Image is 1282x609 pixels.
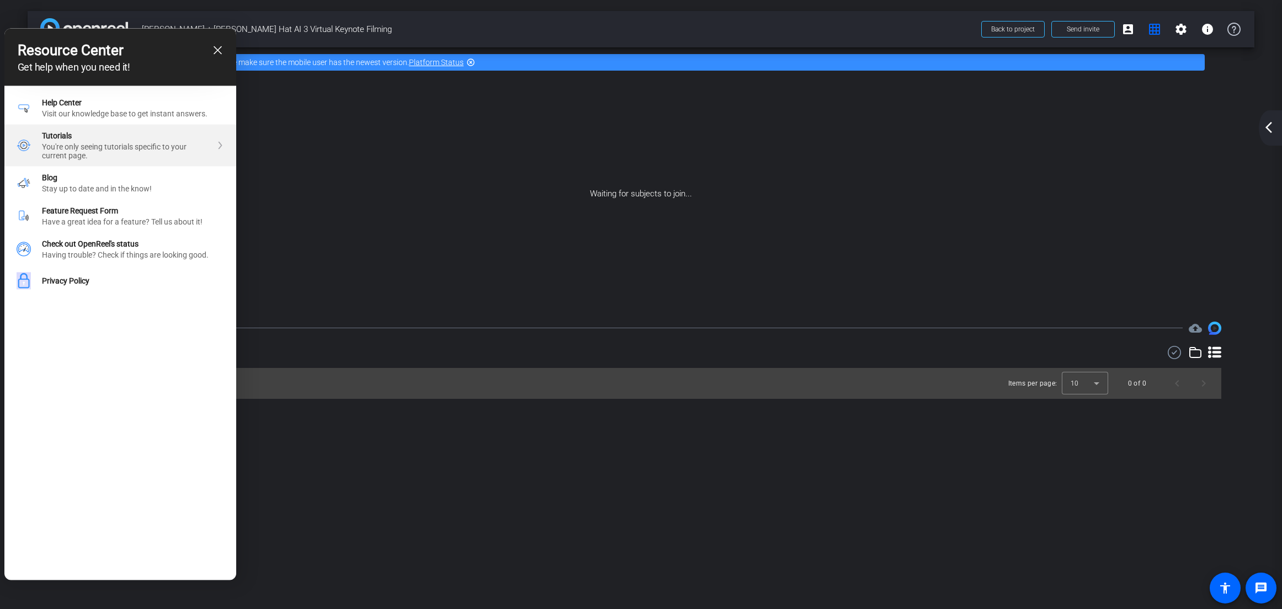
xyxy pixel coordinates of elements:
[17,176,31,190] img: module icon
[42,109,224,118] div: Visit our knowledge base to get instant answers.
[18,42,223,58] h3: Resource Center
[4,266,236,296] div: Privacy Policy
[4,167,236,200] div: Blog
[42,184,224,193] div: Stay up to date and in the know!
[42,250,224,259] div: Having trouble? Check if things are looking good.
[217,142,224,149] svg: expand
[17,138,31,153] img: module icon
[42,206,224,215] div: Feature Request Form
[17,273,31,290] img: module icon
[42,173,224,182] div: Blog
[4,92,236,125] div: Help Center
[42,131,212,140] div: Tutorials
[4,86,236,296] div: entering resource center home
[42,98,224,107] div: Help Center
[42,217,224,226] div: Have a great idea for a feature? Tell us about it!
[17,101,31,115] img: module icon
[17,242,31,257] img: module icon
[42,239,224,248] div: Check out OpenReel's status
[42,276,224,285] div: Privacy Policy
[212,45,223,56] div: close resource center
[4,86,236,296] div: Resource center home modules
[4,233,236,266] div: Check out OpenReel's status
[17,209,31,223] img: module icon
[4,200,236,233] div: Feature Request Form
[18,61,223,73] h4: Get help when you need it!
[42,142,212,160] div: You're only seeing tutorials specific to your current page.
[4,125,236,167] div: Tutorials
